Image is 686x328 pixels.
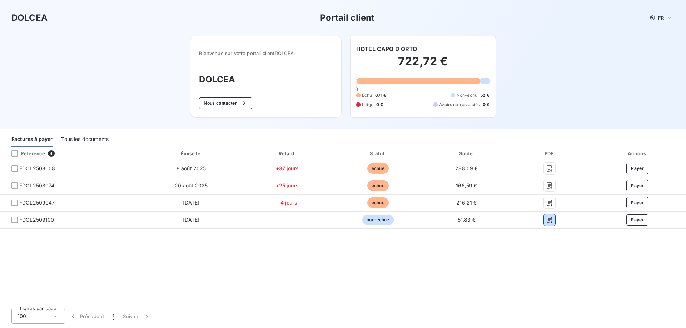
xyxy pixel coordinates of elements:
[277,200,297,206] span: +4 jours
[367,180,389,191] span: échue
[119,309,155,324] button: Suivant
[356,45,417,53] h6: HOTEL CAPO D ORTO
[362,92,372,99] span: Échu
[455,165,478,171] span: 288,09 €
[626,163,648,174] button: Payer
[355,86,358,92] span: 0
[424,150,509,157] div: Solde
[457,92,477,99] span: Non-échu
[439,101,480,108] span: Avoirs non associés
[19,165,55,172] span: FDOL2508008
[334,150,421,157] div: Statut
[626,214,648,226] button: Payer
[143,150,240,157] div: Émise le
[108,309,119,324] button: 1
[375,92,387,99] span: 671 €
[276,165,299,171] span: +37 jours
[61,132,109,147] div: Tous les documents
[11,11,48,24] h3: DOLCEA
[11,132,53,147] div: Factures à payer
[367,197,389,208] span: échue
[19,216,54,223] span: FDOL2509100
[6,150,45,157] div: Référence
[456,200,477,206] span: 216,21 €
[199,50,333,56] span: Bienvenue sur votre portail client DOLCEA .
[19,182,55,189] span: FDOL2508074
[376,101,383,108] span: 0 €
[199,73,333,86] h3: DOLCEA
[65,309,108,324] button: Précédent
[362,215,393,225] span: non-échue
[626,197,648,208] button: Payer
[658,15,664,21] span: FR
[19,199,55,206] span: FDOL2509047
[175,182,208,188] span: 20 août 2025
[183,217,200,223] span: [DATE]
[199,97,252,109] button: Nous contacter
[480,92,490,99] span: 52 €
[276,182,299,188] span: +25 jours
[48,150,54,157] span: 4
[113,313,114,320] span: 1
[362,101,373,108] span: Litige
[356,54,490,76] h2: 722,72 €
[320,11,374,24] h3: Portail client
[183,200,200,206] span: [DATE]
[456,182,477,188] span: 166,59 €
[483,101,489,108] span: 0 €
[243,150,332,157] div: Retard
[458,217,476,223] span: 51,83 €
[626,180,648,191] button: Payer
[590,150,685,157] div: Actions
[512,150,587,157] div: PDF
[177,165,206,171] span: 8 août 2025
[18,313,26,320] span: 100
[367,163,389,174] span: échue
